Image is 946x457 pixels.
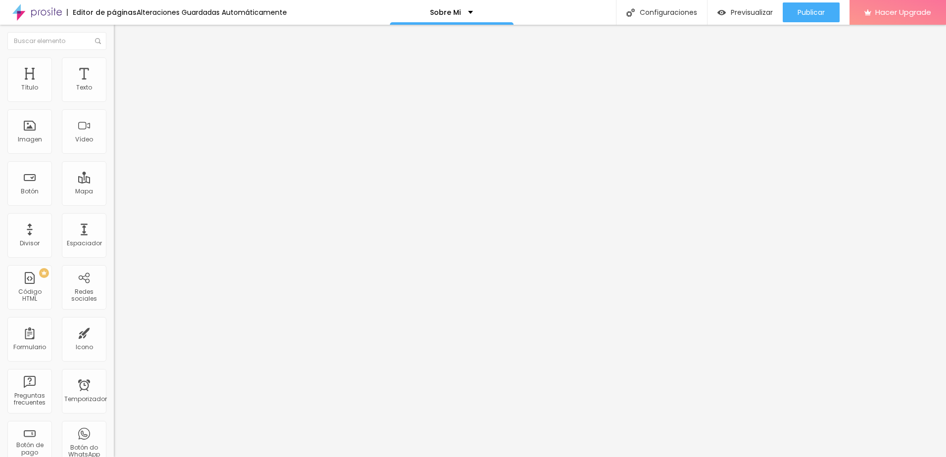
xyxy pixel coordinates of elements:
div: Redes sociales [64,288,103,303]
span: Publicar [798,8,825,16]
div: Formulario [13,344,46,351]
div: Espaciador [67,240,102,247]
button: Previsualizar [708,2,783,22]
div: Imagen [18,136,42,143]
div: Editor de páginas [67,9,137,16]
div: Mapa [75,188,93,195]
font: Configuraciones [640,9,697,16]
div: Divisor [20,240,40,247]
div: Botón de pago [10,442,49,456]
div: Vídeo [75,136,93,143]
p: Sobre Mi [430,9,461,16]
div: Icono [76,344,93,351]
div: Temporizador [64,396,103,403]
button: Publicar [783,2,840,22]
img: view-1.svg [717,8,726,17]
div: Código HTML [10,288,49,303]
img: Icono [626,8,635,17]
div: Alteraciones Guardadas Automáticamente [137,9,287,16]
img: Icono [95,38,101,44]
div: Botón [21,188,39,195]
input: Buscar elemento [7,32,106,50]
div: Título [21,84,38,91]
div: Texto [76,84,92,91]
iframe: Editor [114,25,946,457]
span: Hacer Upgrade [875,8,931,16]
div: Preguntas frecuentes [10,392,49,407]
span: Previsualizar [731,8,773,16]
